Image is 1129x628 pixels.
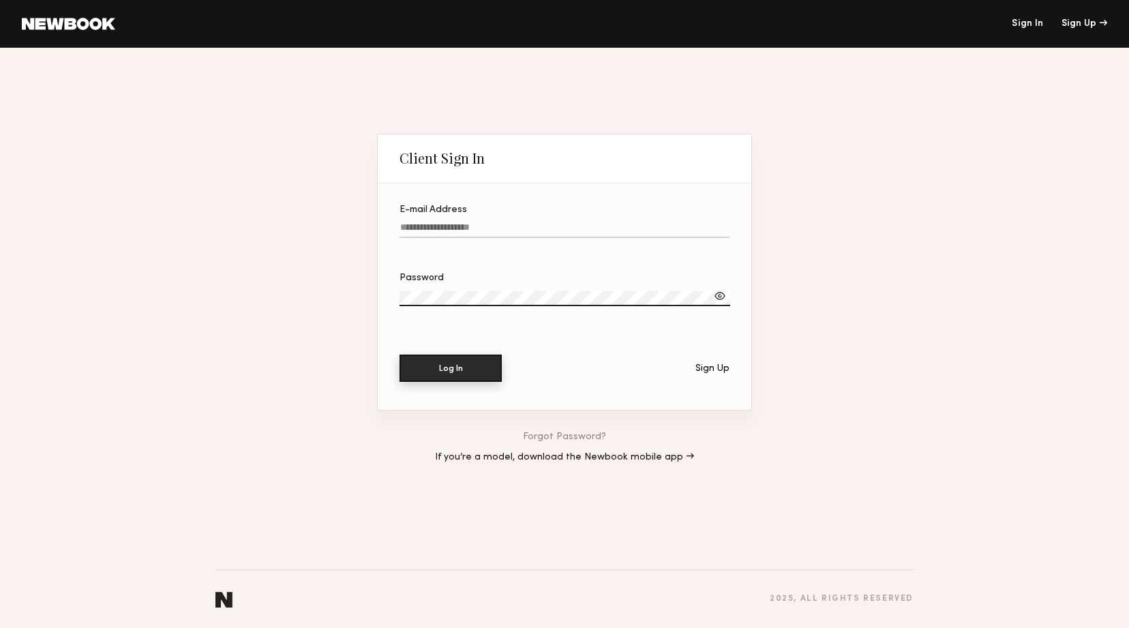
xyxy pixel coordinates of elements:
div: 2025 , all rights reserved [770,595,914,603]
div: E-mail Address [400,205,729,215]
input: E-mail Address [400,222,729,238]
div: Sign Up [695,364,729,374]
button: Log In [400,355,502,382]
a: Sign In [1012,19,1043,29]
a: Forgot Password? [523,432,606,442]
input: Password [400,291,730,306]
div: Sign Up [1062,19,1107,29]
div: Password [400,273,729,283]
div: Client Sign In [400,150,485,166]
a: If you’re a model, download the Newbook mobile app → [435,453,694,462]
